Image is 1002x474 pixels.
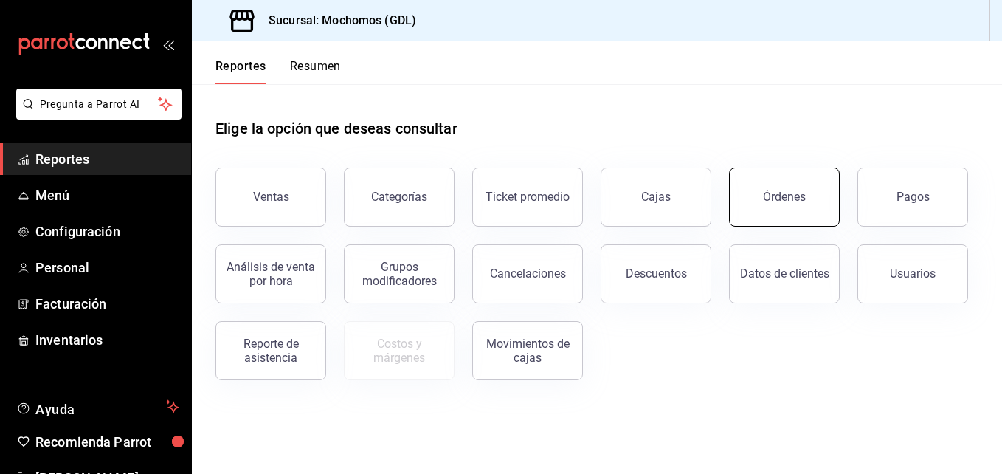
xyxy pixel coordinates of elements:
span: Ayuda [35,398,160,416]
button: Categorías [344,168,455,227]
div: Categorías [371,190,427,204]
h3: Sucursal: Mochomos (GDL) [257,12,416,30]
button: Descuentos [601,244,711,303]
div: Cajas [641,190,671,204]
button: Contrata inventarios para ver este reporte [344,321,455,380]
div: Órdenes [763,190,806,204]
div: Ticket promedio [486,190,570,204]
button: Ventas [215,168,326,227]
div: Grupos modificadores [353,260,445,288]
div: navigation tabs [215,59,341,84]
button: Órdenes [729,168,840,227]
div: Análisis de venta por hora [225,260,317,288]
button: Reportes [215,59,266,84]
div: Cancelaciones [490,267,566,281]
button: Grupos modificadores [344,244,455,303]
a: Pregunta a Parrot AI [10,107,182,123]
span: Recomienda Parrot [35,432,179,452]
button: open_drawer_menu [162,38,174,50]
button: Cancelaciones [472,244,583,303]
span: Configuración [35,221,179,241]
div: Ventas [253,190,289,204]
div: Descuentos [626,267,687,281]
span: Menú [35,185,179,205]
button: Cajas [601,168,711,227]
button: Usuarios [857,244,968,303]
button: Reporte de asistencia [215,321,326,380]
button: Resumen [290,59,341,84]
div: Pagos [896,190,930,204]
span: Facturación [35,294,179,314]
button: Análisis de venta por hora [215,244,326,303]
div: Movimientos de cajas [482,337,573,365]
button: Datos de clientes [729,244,840,303]
div: Reporte de asistencia [225,337,317,365]
div: Usuarios [890,267,936,281]
button: Pregunta a Parrot AI [16,89,182,120]
span: Reportes [35,149,179,169]
span: Inventarios [35,330,179,350]
span: Personal [35,258,179,278]
span: Pregunta a Parrot AI [40,97,159,112]
button: Movimientos de cajas [472,321,583,380]
button: Pagos [857,168,968,227]
div: Costos y márgenes [353,337,445,365]
button: Ticket promedio [472,168,583,227]
div: Datos de clientes [740,267,829,281]
h1: Elige la opción que deseas consultar [215,117,457,140]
